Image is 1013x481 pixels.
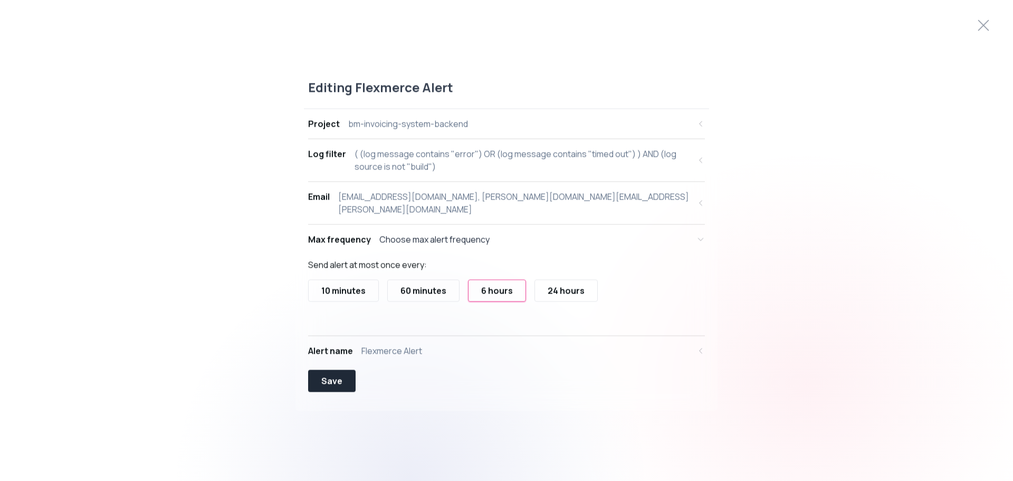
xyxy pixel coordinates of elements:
div: bm-invoicing-system-backend [348,117,468,130]
button: 10 minutes [308,279,379,301]
div: Log filter [308,147,346,160]
button: Save [308,370,356,392]
button: Alert nameFlexmerce Alert [308,336,705,365]
div: Save [321,374,342,387]
div: [EMAIL_ADDRESS][DOMAIN_NAME], [PERSON_NAME][DOMAIN_NAME][EMAIL_ADDRESS][PERSON_NAME][DOMAIN_NAME] [338,190,690,215]
button: 60 minutes [387,279,460,301]
button: Email[EMAIL_ADDRESS][DOMAIN_NAME], [PERSON_NAME][DOMAIN_NAME][EMAIL_ADDRESS][PERSON_NAME][DOMAIN_... [308,182,705,224]
div: Flexmerce Alert [361,344,422,357]
label: Send alert at most once every: [308,259,427,270]
div: ( (log message contains "error") OR (log message contains "timed out") ) AND (log source is not "... [355,147,690,173]
div: Choose max alert frequency [379,233,490,246]
div: Alert name [308,344,353,357]
div: Email [308,190,330,203]
div: Max frequency [308,233,371,246]
button: Log filter( (log message contains "error") OR (log message contains "timed out") ) AND (log sourc... [308,139,705,181]
div: 6 hours [481,284,513,297]
div: Editing Flexmerce Alert [304,79,709,109]
button: Max frequencyChoose max alert frequency [308,224,705,254]
div: 24 hours [548,284,585,297]
button: 24 hours [534,279,598,301]
button: 6 hours [468,279,526,301]
div: Project [308,117,340,130]
div: 10 minutes [321,284,366,297]
div: Max frequencyChoose max alert frequency [308,254,705,335]
button: Projectbm-invoicing-system-backend [308,109,705,138]
div: 60 minutes [400,284,446,297]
